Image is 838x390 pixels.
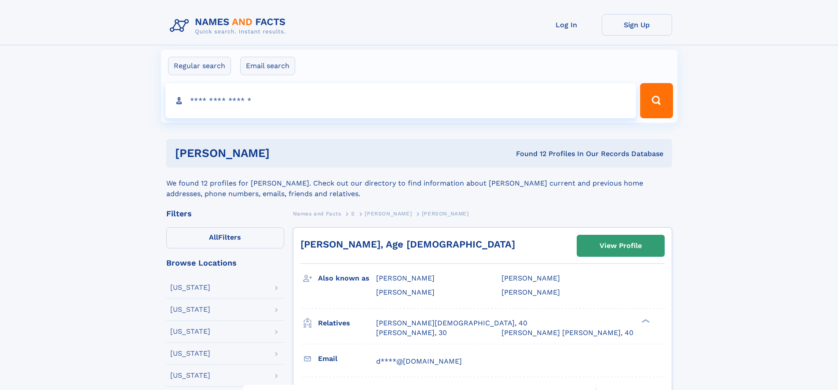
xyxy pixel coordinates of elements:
div: Filters [166,210,284,218]
a: View Profile [577,235,664,256]
h3: Email [318,351,376,366]
div: Found 12 Profiles In Our Records Database [393,149,663,159]
h3: Also known as [318,271,376,286]
span: S [351,211,355,217]
span: [PERSON_NAME] [376,274,435,282]
div: We found 12 profiles for [PERSON_NAME]. Check out our directory to find information about [PERSON... [166,168,672,199]
input: search input [165,83,637,118]
a: [PERSON_NAME][DEMOGRAPHIC_DATA], 40 [376,318,527,328]
a: [PERSON_NAME], 30 [376,328,447,338]
h1: [PERSON_NAME] [175,148,393,159]
a: S [351,208,355,219]
button: Search Button [640,83,673,118]
span: [PERSON_NAME] [422,211,469,217]
a: Names and Facts [293,208,341,219]
a: Log In [531,14,602,36]
label: Filters [166,227,284,248]
span: [PERSON_NAME] [501,288,560,296]
div: [US_STATE] [170,284,210,291]
div: Browse Locations [166,259,284,267]
label: Email search [240,57,295,75]
div: [US_STATE] [170,306,210,313]
a: [PERSON_NAME], Age [DEMOGRAPHIC_DATA] [300,239,515,250]
span: [PERSON_NAME] [365,211,412,217]
div: ❯ [640,318,650,324]
a: Sign Up [602,14,672,36]
div: [US_STATE] [170,328,210,335]
div: [US_STATE] [170,372,210,379]
a: [PERSON_NAME] [PERSON_NAME], 40 [501,328,633,338]
div: View Profile [600,236,642,256]
span: [PERSON_NAME] [501,274,560,282]
img: Logo Names and Facts [166,14,293,38]
label: Regular search [168,57,231,75]
div: [US_STATE] [170,350,210,357]
a: [PERSON_NAME] [365,208,412,219]
span: All [209,233,218,241]
h3: Relatives [318,316,376,331]
span: [PERSON_NAME] [376,288,435,296]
